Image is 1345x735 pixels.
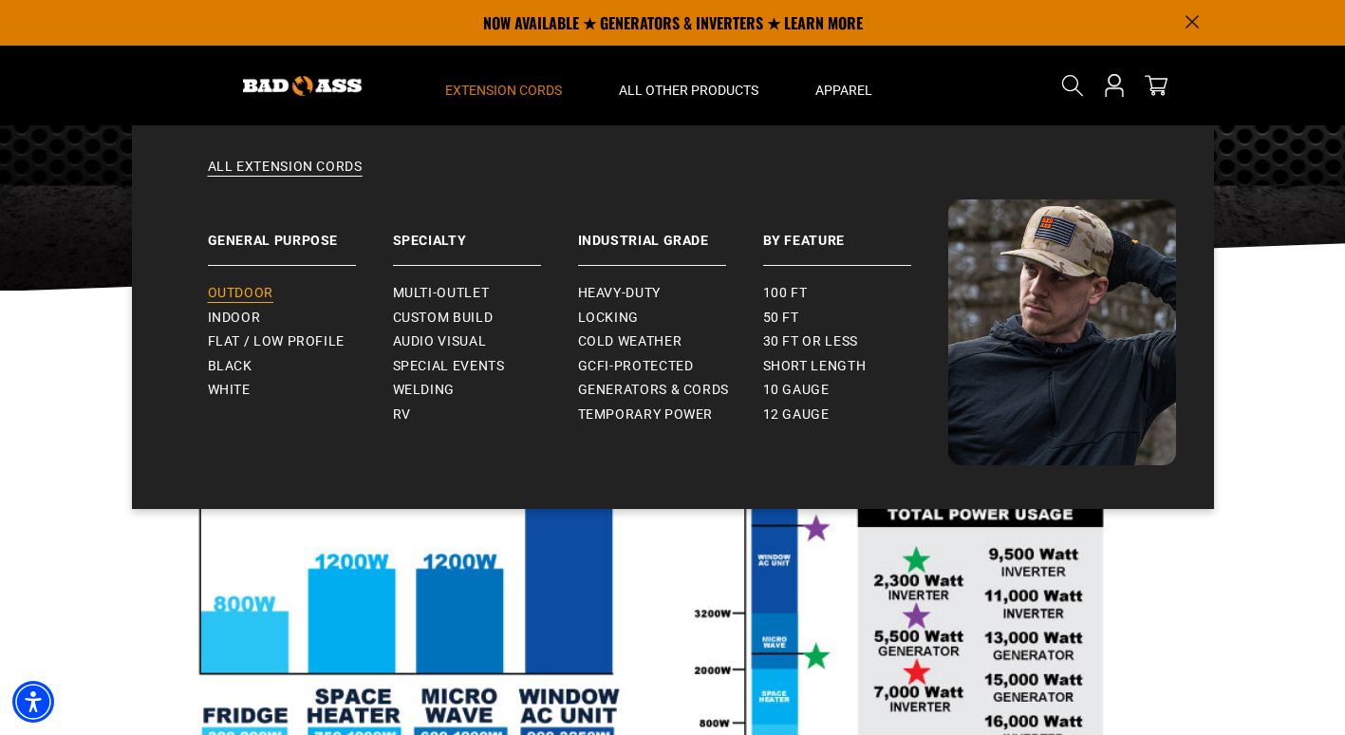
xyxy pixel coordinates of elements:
span: White [208,382,251,399]
span: Cold Weather [578,333,682,350]
summary: All Other Products [590,46,787,125]
a: RV [393,403,578,427]
span: Welding [393,382,455,399]
a: 10 gauge [763,378,948,403]
summary: Search [1057,70,1088,101]
a: Multi-Outlet [393,281,578,306]
a: 30 ft or less [763,330,948,354]
a: All Extension Cords [170,158,1176,199]
a: White [208,378,393,403]
summary: Apparel [787,46,901,125]
span: Apparel [815,82,872,99]
a: Flat / Low Profile [208,330,393,354]
img: Bad Ass Extension Cords [243,76,362,96]
span: Short Length [763,358,867,375]
div: Accessibility Menu [12,681,54,723]
span: Special Events [393,358,505,375]
a: Locking [578,306,763,330]
img: Bad Ass Extension Cords [948,199,1176,465]
a: Indoor [208,306,393,330]
span: All Other Products [619,82,758,99]
span: Multi-Outlet [393,285,490,302]
a: General Purpose [208,199,393,266]
a: Generators & Cords [578,378,763,403]
a: GCFI-Protected [578,354,763,379]
span: Heavy-Duty [578,285,661,302]
span: Generators & Cords [578,382,730,399]
a: Specialty [393,199,578,266]
a: Open this option [1099,46,1130,125]
span: Indoor [208,310,261,327]
span: Black [208,358,252,375]
summary: Extension Cords [417,46,590,125]
a: Temporary Power [578,403,763,427]
a: Short Length [763,354,948,379]
span: 12 gauge [763,406,830,424]
a: Welding [393,378,578,403]
span: Extension Cords [445,82,562,99]
span: 30 ft or less [763,333,858,350]
a: Heavy-Duty [578,281,763,306]
a: Audio Visual [393,330,578,354]
span: Audio Visual [393,333,487,350]
a: cart [1141,74,1171,97]
a: Special Events [393,354,578,379]
a: 50 ft [763,306,948,330]
span: RV [393,406,411,424]
a: Custom Build [393,306,578,330]
span: Flat / Low Profile [208,333,346,350]
a: Industrial Grade [578,199,763,266]
a: Cold Weather [578,330,763,354]
a: 100 ft [763,281,948,306]
span: 50 ft [763,310,799,327]
a: By Feature [763,199,948,266]
span: Temporary Power [578,406,714,424]
span: Custom Build [393,310,494,327]
span: 100 ft [763,285,808,302]
span: Outdoor [208,285,273,302]
a: 12 gauge [763,403,948,427]
a: Black [208,354,393,379]
span: 10 gauge [763,382,830,399]
span: GCFI-Protected [578,358,694,375]
a: Outdoor [208,281,393,306]
span: Locking [578,310,639,327]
